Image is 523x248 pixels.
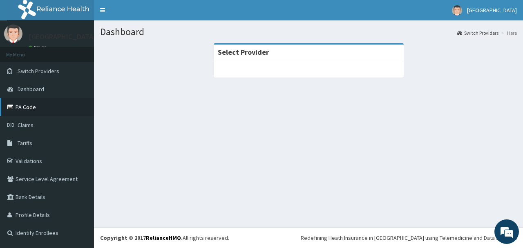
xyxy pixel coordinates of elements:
img: User Image [452,5,462,16]
span: Switch Providers [18,67,59,75]
a: Switch Providers [457,29,498,36]
strong: Select Provider [218,47,269,57]
img: User Image [4,25,22,43]
span: Dashboard [18,85,44,93]
span: Claims [18,121,34,129]
p: [GEOGRAPHIC_DATA] [29,33,96,40]
span: Tariffs [18,139,32,147]
strong: Copyright © 2017 . [100,234,183,241]
h1: Dashboard [100,27,517,37]
span: [GEOGRAPHIC_DATA] [467,7,517,14]
a: Online [29,45,48,50]
li: Here [499,29,517,36]
a: RelianceHMO [146,234,181,241]
div: Redefining Heath Insurance in [GEOGRAPHIC_DATA] using Telemedicine and Data Science! [301,234,517,242]
footer: All rights reserved. [94,227,523,248]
